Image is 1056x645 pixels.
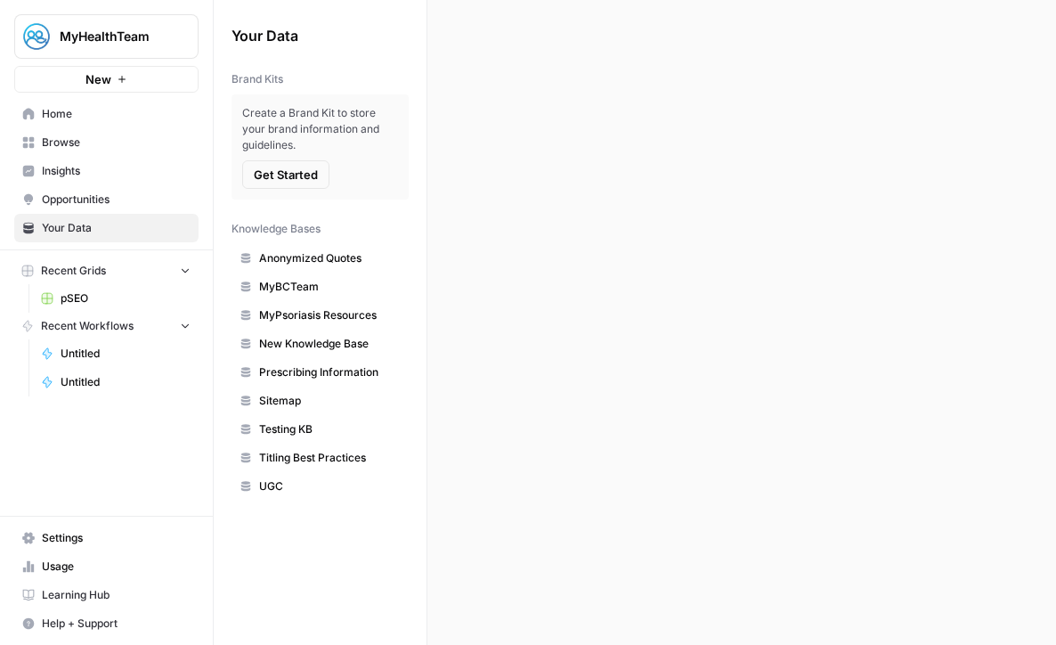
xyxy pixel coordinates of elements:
span: Your Data [42,220,191,236]
a: Opportunities [14,185,199,214]
img: MyHealthTeam Logo [20,20,53,53]
button: Get Started [242,160,329,189]
span: Recent Workflows [41,318,134,334]
a: MyPsoriasis Resources [232,301,409,330]
span: Untitled [61,346,191,362]
span: Brand Kits [232,71,283,87]
button: Help + Support [14,609,199,638]
span: MyBCTeam [259,279,401,295]
a: UGC [232,472,409,501]
span: Create a Brand Kit to store your brand information and guidelines. [242,105,398,153]
button: Recent Workflows [14,313,199,339]
a: Browse [14,128,199,157]
span: Your Data [232,25,387,46]
span: Recent Grids [41,263,106,279]
a: Your Data [14,214,199,242]
span: MyPsoriasis Resources [259,307,401,323]
button: Recent Grids [14,257,199,284]
span: UGC [259,478,401,494]
a: Prescribing Information [232,358,409,387]
span: Usage [42,559,191,575]
a: Sitemap [232,387,409,415]
a: Learning Hub [14,581,199,609]
button: Workspace: MyHealthTeam [14,14,199,59]
span: Untitled [61,374,191,390]
span: MyHealthTeam [60,28,167,45]
a: Usage [14,552,199,581]
span: Learning Hub [42,587,191,603]
a: Untitled [33,339,199,368]
span: Help + Support [42,616,191,632]
span: Prescribing Information [259,364,401,380]
a: Testing KB [232,415,409,444]
span: Sitemap [259,393,401,409]
a: Titling Best Practices [232,444,409,472]
span: New Knowledge Base [259,336,401,352]
span: Anonymized Quotes [259,250,401,266]
span: Get Started [254,166,318,184]
span: Opportunities [42,192,191,208]
a: Settings [14,524,199,552]
span: Settings [42,530,191,546]
span: Browse [42,135,191,151]
a: New Knowledge Base [232,330,409,358]
span: Home [42,106,191,122]
span: Knowledge Bases [232,221,321,237]
a: Insights [14,157,199,185]
span: Testing KB [259,421,401,437]
a: Home [14,100,199,128]
span: pSEO [61,290,191,306]
span: Insights [42,163,191,179]
span: Titling Best Practices [259,450,401,466]
a: pSEO [33,284,199,313]
span: New [85,70,111,88]
a: MyBCTeam [232,273,409,301]
button: New [14,66,199,93]
a: Untitled [33,368,199,396]
a: Anonymized Quotes [232,244,409,273]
